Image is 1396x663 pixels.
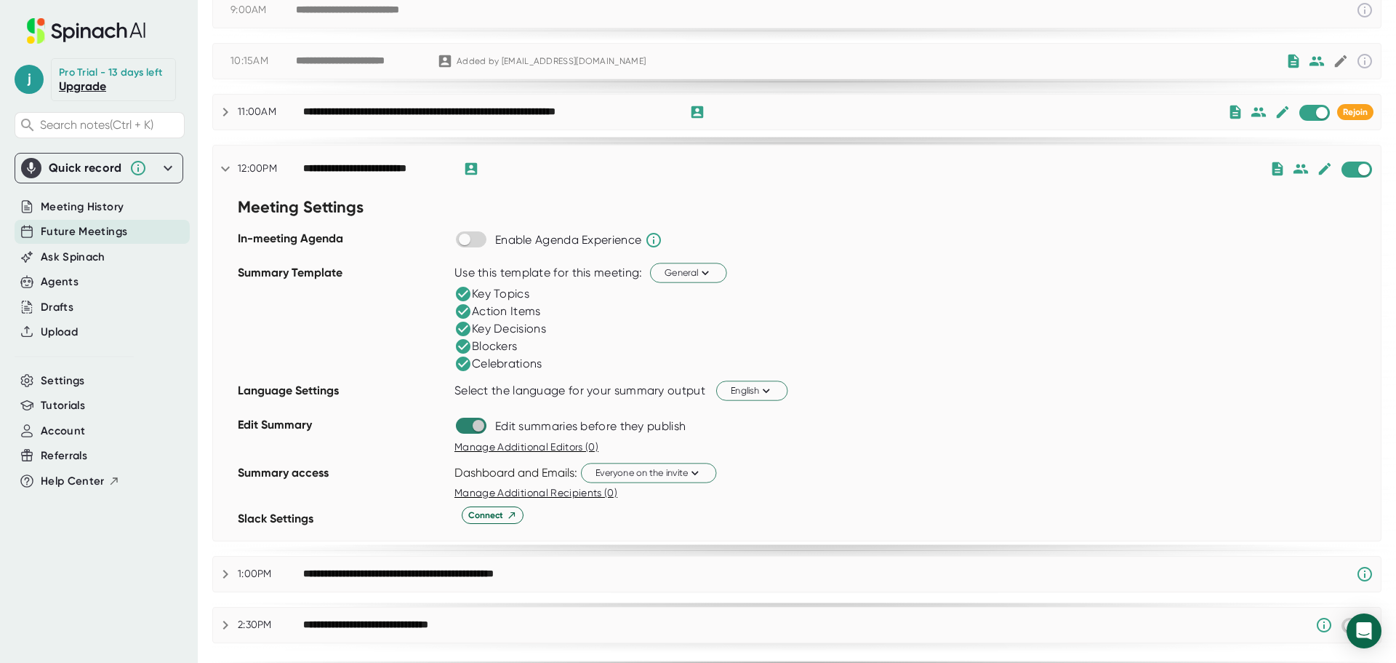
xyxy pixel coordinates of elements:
svg: Spinach requires a video conference link. [1356,565,1373,583]
div: Slack Settings [238,507,447,541]
a: Upgrade [59,79,106,93]
div: 1:00PM [238,568,303,581]
div: Select the language for your summary output [454,384,705,398]
span: Everyone on the invite [595,466,702,480]
button: Agents [41,274,79,290]
span: Help Center [41,473,105,490]
div: 10:15AM [230,55,296,68]
div: Action Items [454,303,541,320]
button: Manage Additional Editors (0) [454,440,598,455]
div: Added by [EMAIL_ADDRESS][DOMAIN_NAME] [457,56,646,67]
button: Meeting History [41,199,124,215]
button: Referrals [41,448,87,464]
div: Dashboard and Emails: [454,466,577,480]
div: 11:00AM [238,106,303,119]
div: 12:00PM [238,162,303,175]
div: Key Topics [454,285,529,303]
div: Pro Trial - 13 days left [59,66,162,79]
button: Ask Spinach [41,249,105,266]
button: Future Meetings [41,223,127,240]
div: Use this template for this meeting: [454,266,643,280]
button: Everyone on the invite [581,463,716,483]
div: Meeting Settings [238,192,447,226]
button: Connect [462,507,523,524]
button: General [650,263,727,282]
div: Enable Agenda Experience [495,233,641,247]
button: Help Center [41,473,120,490]
div: Quick record [49,161,122,175]
div: Key Decisions [454,320,546,338]
button: Account [41,423,85,440]
div: In-meeting Agenda [238,226,447,261]
button: Drafts [41,299,73,316]
button: Upload [41,324,78,341]
div: 9:00AM [230,4,296,17]
button: Rejoin [1337,104,1373,120]
button: Settings [41,373,85,389]
div: Quick record [21,154,177,183]
span: English [731,384,773,397]
span: Search notes (Ctrl + K) [40,118,153,132]
span: j [15,65,44,94]
span: Manage Additional Editors (0) [454,441,598,453]
div: Edit summaries before they publish [495,419,686,434]
span: Manage Additional Recipients (0) [454,487,617,499]
button: Tutorials [41,397,85,414]
svg: This event has already passed [1356,1,1373,19]
div: Language Settings [238,378,447,413]
div: Open Intercom Messenger [1347,614,1381,648]
span: Rejoin [1343,107,1368,117]
span: General [665,266,713,279]
div: Edit Summary [238,413,447,461]
div: Blockers [454,338,517,355]
svg: This event has already passed [1356,52,1373,70]
svg: Spinach will help run the agenda and keep track of time [645,231,662,249]
span: Connect [468,509,517,522]
div: Celebrations [454,355,542,373]
button: Manage Additional Recipients (0) [454,485,617,501]
button: English [716,381,787,400]
div: Summary Template [238,261,447,378]
div: 2:30PM [238,619,303,632]
div: Summary access [238,461,447,507]
svg: Someone has manually disabled Spinach from this meeting. [1315,616,1333,634]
